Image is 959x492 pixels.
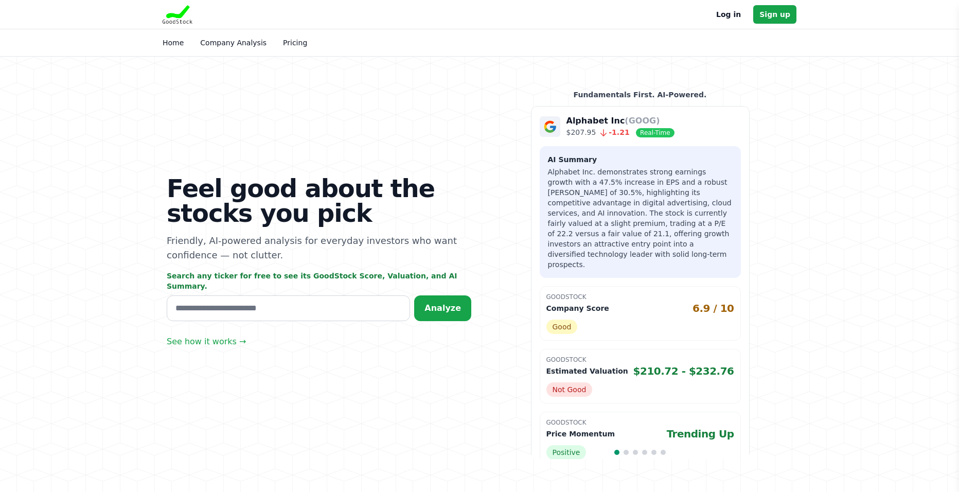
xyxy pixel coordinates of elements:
p: Alphabet Inc [566,115,674,127]
a: Company Logo Alphabet Inc(GOOG) $207.95 -1.21 Real-Time AI Summary Alphabet Inc. demonstrates str... [531,106,750,479]
p: GoodStock [546,356,734,364]
span: Go to slide 2 [624,450,629,455]
span: $210.72 - $232.76 [633,364,734,378]
p: GoodStock [546,293,734,301]
p: Estimated Valuation [546,366,628,376]
span: Go to slide 5 [651,450,656,455]
div: 1 / 6 [531,106,750,479]
span: (GOOG) [625,116,660,126]
span: Go to slide 4 [642,450,647,455]
span: -1.21 [596,128,629,136]
span: Good [546,320,578,334]
a: Log in [716,8,741,21]
span: Go to slide 1 [614,450,619,455]
a: Pricing [283,39,307,47]
span: Trending Up [667,427,734,441]
button: Analyze [414,295,471,321]
img: Company Logo [540,116,560,137]
p: GoodStock [546,418,734,427]
p: Fundamentals First. AI-Powered. [531,90,750,100]
p: Search any ticker for free to see its GoodStock Score, Valuation, and AI Summary. [167,271,471,291]
h1: Feel good about the stocks you pick [167,176,471,225]
h3: AI Summary [548,154,733,165]
img: Goodstock Logo [163,5,192,24]
span: Not Good [546,382,593,397]
p: Company Score [546,303,609,313]
a: See how it works → [167,336,246,348]
p: Alphabet Inc. demonstrates strong earnings growth with a 47.5% increase in EPS and a robust [PERS... [548,167,733,270]
a: Home [163,39,184,47]
span: Go to slide 3 [633,450,638,455]
span: Analyze [424,303,461,313]
p: Price Momentum [546,429,615,439]
span: Go to slide 6 [661,450,666,455]
span: Real-Time [636,128,674,137]
a: Sign up [753,5,796,24]
span: Positive [546,445,587,460]
p: $207.95 [566,127,674,138]
a: Company Analysis [200,39,267,47]
p: Friendly, AI-powered analysis for everyday investors who want confidence — not clutter. [167,234,471,262]
span: 6.9 / 10 [692,301,734,315]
